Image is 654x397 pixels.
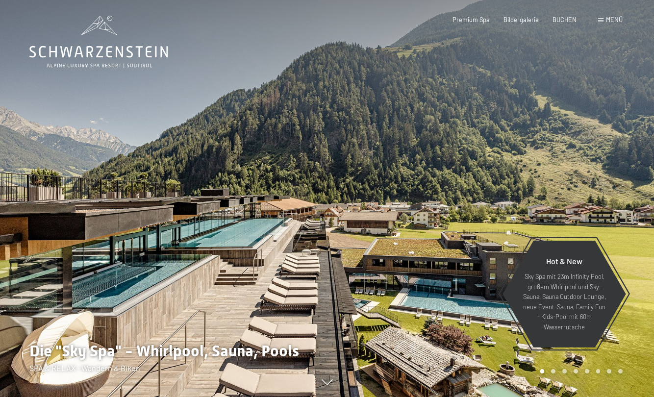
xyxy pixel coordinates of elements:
[553,16,577,24] a: BUCHEN
[453,16,490,24] a: Premium Spa
[606,16,623,24] span: Menü
[607,369,611,373] div: Carousel Page 7
[574,369,578,373] div: Carousel Page 4
[537,369,623,373] div: Carousel Pagination
[596,369,601,373] div: Carousel Page 6
[502,240,627,348] a: Hot & New Sky Spa mit 23m Infinity Pool, großem Whirlpool und Sky-Sauna, Sauna Outdoor Lounge, ne...
[546,256,582,266] span: Hot & New
[618,369,623,373] div: Carousel Page 8
[540,369,545,373] div: Carousel Page 1 (Current Slide)
[551,369,555,373] div: Carousel Page 2
[562,369,567,373] div: Carousel Page 3
[503,16,539,24] a: Bildergalerie
[585,369,589,373] div: Carousel Page 5
[522,272,607,332] p: Sky Spa mit 23m Infinity Pool, großem Whirlpool und Sky-Sauna, Sauna Outdoor Lounge, neue Event-S...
